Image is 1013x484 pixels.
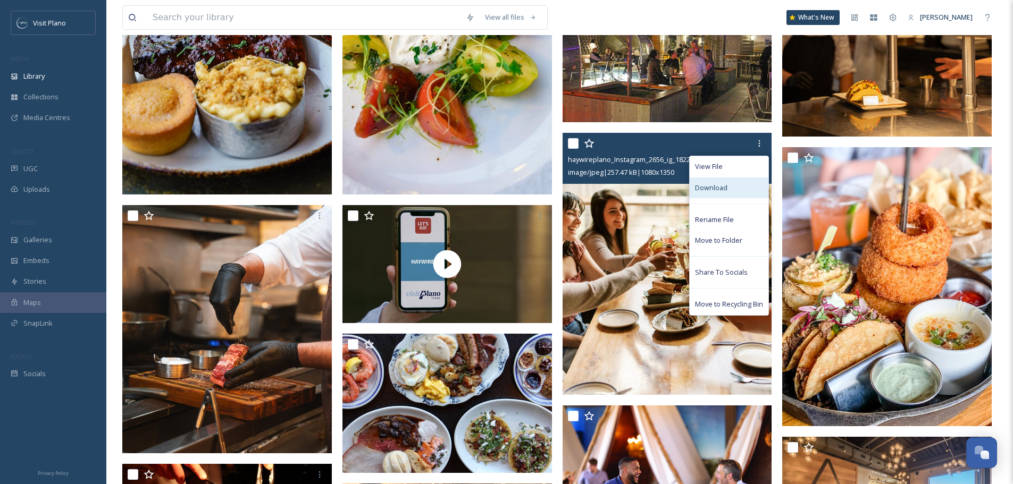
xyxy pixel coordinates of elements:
[695,267,748,277] span: Share To Socials
[11,55,29,63] span: MEDIA
[38,466,69,479] a: Privacy Policy
[23,113,70,123] span: Media Centres
[11,218,35,226] span: WIDGETS
[695,299,763,309] span: Move to Recycling Bin
[11,147,34,155] span: COLLECT
[563,133,772,395] img: haywireplano_Instagram_2656_ig_18228774625039152.jpg
[342,334,552,473] img: Haywire.jpg
[695,215,734,225] span: Rename File
[23,276,46,286] span: Stories
[147,6,461,29] input: Search your library
[568,155,750,164] span: haywireplano_Instagram_2656_ig_18228774625039152.jpg
[966,437,997,468] button: Open Chat
[695,235,742,245] span: Move to Folder
[11,352,32,360] span: SOCIALS
[342,205,552,323] img: thumbnail
[23,92,58,102] span: Collections
[38,470,69,477] span: Privacy Policy
[23,164,38,174] span: UGC
[23,318,53,328] span: SnapLink
[23,256,49,266] span: Embeds
[695,183,727,193] span: Download
[33,18,66,28] span: Visit Plano
[782,147,992,426] img: Haywire.jpg
[23,369,46,379] span: Socials
[568,167,674,177] span: image/jpeg | 257.47 kB | 1080 x 1350
[122,205,332,453] img: Haywire (1).jpg
[17,18,28,28] img: images.jpeg
[23,71,45,81] span: Library
[902,7,978,28] a: [PERSON_NAME]
[695,162,723,172] span: View File
[920,12,973,22] span: [PERSON_NAME]
[23,184,50,194] span: Uploads
[786,10,840,25] a: What's New
[23,235,52,245] span: Galleries
[23,298,41,308] span: Maps
[480,7,542,28] a: View all files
